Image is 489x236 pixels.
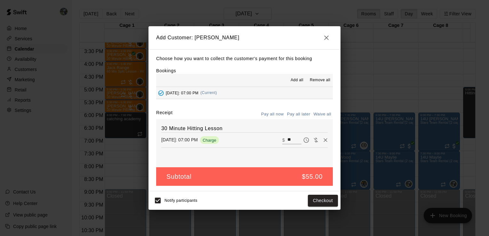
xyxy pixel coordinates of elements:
[285,109,312,119] button: Pay all later
[156,87,333,99] button: Added - Collect Payment[DATE]: 07:00 PM(Current)
[156,68,176,73] label: Bookings
[287,75,307,85] button: Add all
[321,135,330,145] button: Remove
[312,109,333,119] button: Waive all
[310,77,330,83] span: Remove all
[282,137,285,143] p: $
[260,109,285,119] button: Pay all now
[148,26,341,49] h2: Add Customer: [PERSON_NAME]
[156,109,172,119] label: Receipt
[156,88,166,98] button: Added - Collect Payment
[311,137,321,142] span: Waive payment
[302,172,323,181] h5: $55.00
[161,137,198,143] p: [DATE]: 07:00 PM
[156,55,333,63] p: Choose how you want to collect the customer's payment for this booking
[200,138,219,143] span: Charge
[166,172,191,181] h5: Subtotal
[301,137,311,142] span: Pay later
[166,90,198,95] span: [DATE]: 07:00 PM
[307,75,333,85] button: Remove all
[308,195,338,207] button: Checkout
[164,199,197,203] span: Notify participants
[200,90,217,95] span: (Current)
[291,77,303,83] span: Add all
[161,124,328,133] h6: 30 Minute Hitting Lesson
